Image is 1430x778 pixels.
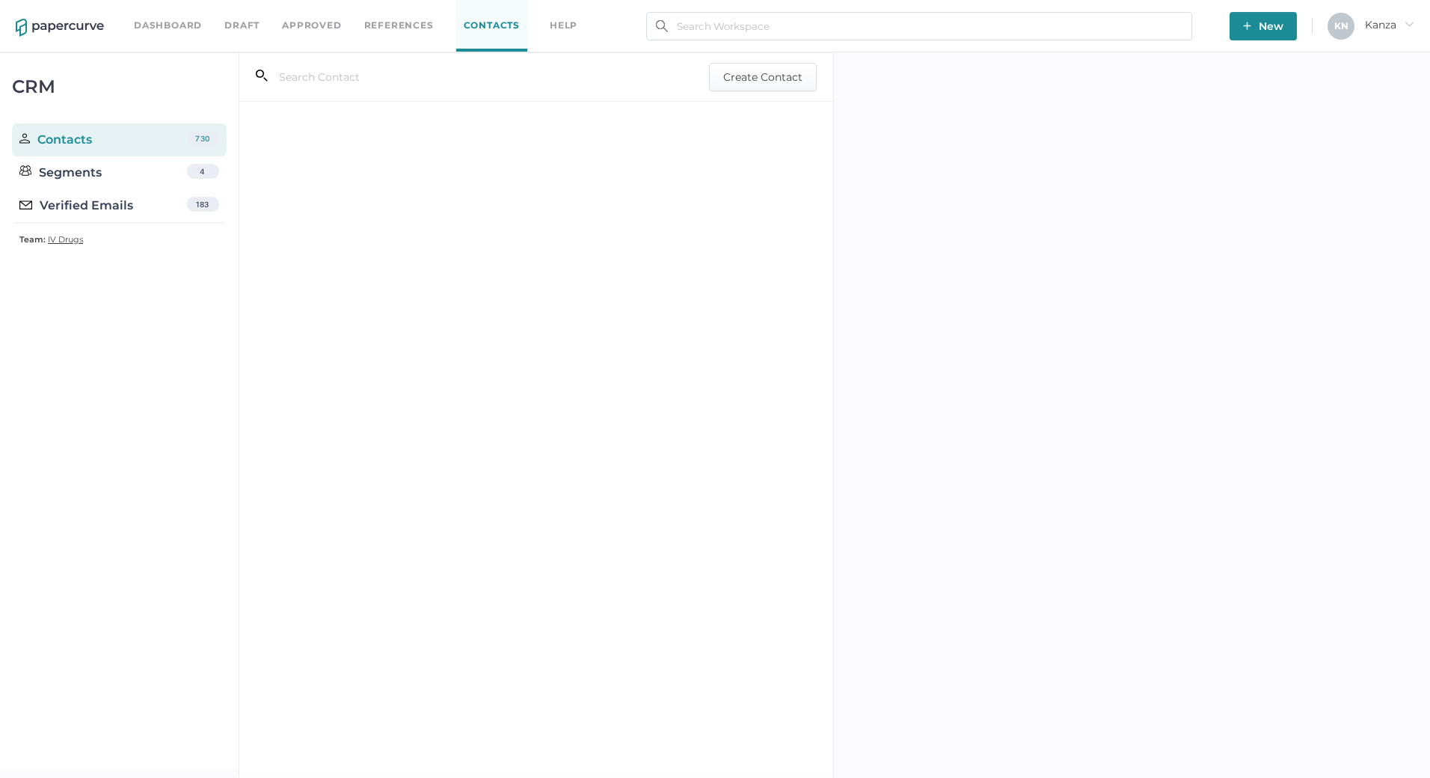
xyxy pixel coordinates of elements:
[187,131,219,146] div: 730
[1243,12,1283,40] span: New
[1365,18,1414,31] span: Kanza
[224,17,260,34] a: Draft
[19,200,32,209] img: email-icon-black.c777dcea.svg
[134,17,202,34] a: Dashboard
[268,63,660,91] input: Search Contact
[1243,22,1251,30] img: plus-white.e19ec114.svg
[19,230,83,248] a: Team: IV Drugs
[1404,19,1414,29] i: arrow_right
[282,17,341,34] a: Approved
[19,197,133,215] div: Verified Emails
[656,20,668,32] img: search.bf03fe8b.svg
[19,165,31,177] img: segments.b9481e3d.svg
[723,64,803,91] span: Create Contact
[646,12,1192,40] input: Search Workspace
[256,70,268,82] i: search_left
[16,19,104,37] img: papercurve-logo-colour.7244d18c.svg
[1230,12,1297,40] button: New
[48,234,83,245] span: IV Drugs
[19,164,102,182] div: Segments
[19,131,92,149] div: Contacts
[187,197,219,212] div: 183
[1334,20,1348,31] span: K N
[364,17,434,34] a: References
[709,63,817,91] button: Create Contact
[12,80,227,94] div: CRM
[187,164,219,179] div: 4
[550,17,577,34] div: help
[709,69,817,83] a: Create Contact
[19,133,30,144] img: person.20a629c4.svg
